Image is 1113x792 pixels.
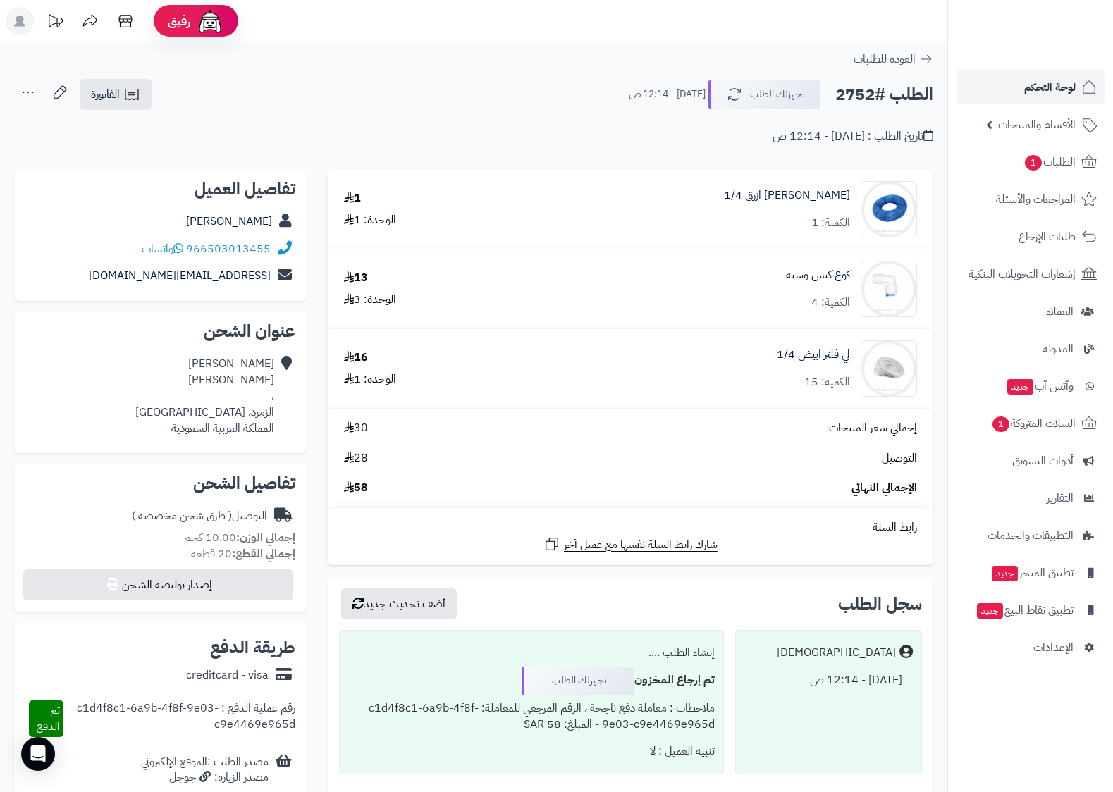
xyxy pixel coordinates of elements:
[990,563,1074,583] span: تطبيق المتجر
[811,215,850,231] div: الكمية: 1
[1007,379,1033,395] span: جديد
[344,190,361,206] div: 1
[854,51,933,68] a: العودة للطلبات
[142,240,183,257] a: واتساب
[957,182,1105,216] a: المراجعات والأسئلة
[957,519,1105,552] a: التطبيقات والخدمات
[344,480,368,496] span: 58
[186,213,272,230] a: [PERSON_NAME]
[1046,302,1074,321] span: العملاء
[957,369,1105,403] a: وآتس آبجديد
[957,593,1105,627] a: تطبيق نقاط البيعجديد
[957,481,1105,515] a: التقارير
[191,545,295,562] small: 20 قطعة
[132,507,232,524] span: ( طرق شحن مخصصة )
[998,115,1076,135] span: الأقسام والمنتجات
[184,529,295,546] small: 10.00 كجم
[1017,32,1100,61] img: logo-2.png
[341,588,457,619] button: أضف تحديث جديد
[1024,78,1076,97] span: لوحة التحكم
[1012,451,1074,471] span: أدوات التسويق
[992,566,1018,581] span: جديد
[25,180,295,197] h2: تفاصيل العميل
[344,212,396,228] div: الوحدة: 1
[135,356,274,436] div: [PERSON_NAME] [PERSON_NAME] ، الزمرد، [GEOGRAPHIC_DATA] المملكة العربية السعودية
[23,569,293,600] button: إصدار بوليصة الشحن
[957,220,1105,254] a: طلبات الإرجاع
[1025,155,1043,171] span: 1
[132,508,267,524] div: التوصيل
[1047,488,1074,508] span: التقارير
[811,295,850,311] div: الكمية: 4
[854,51,916,68] span: العودة للطلبات
[957,257,1105,291] a: إشعارات التحويلات البنكية
[89,267,271,284] a: [EMAIL_ADDRESS][DOMAIN_NAME]
[344,292,396,308] div: الوحدة: 3
[333,519,928,536] div: رابط السلة
[708,80,820,109] button: نجهزلك الطلب
[168,13,190,30] span: رفيق
[861,340,916,397] img: 1009998-90x90.jpg
[344,371,396,388] div: الوحدة: 1
[829,420,917,436] span: إجمالي سعر المنتجات
[232,545,295,562] strong: إجمالي القطع:
[744,667,913,694] div: [DATE] - 12:14 ص
[348,639,715,667] div: إنشاء الطلب ....
[344,450,368,466] span: 28
[210,639,295,656] h2: طريقة الدفع
[804,374,850,390] div: الكمية: 15
[957,407,1105,440] a: السلات المتروكة1
[957,631,1105,664] a: الإعدادات
[37,7,73,39] a: تحديثات المنصة
[957,444,1105,478] a: أدوات التسويق
[838,595,922,612] h3: سجل الطلب
[777,645,896,661] div: [DEMOGRAPHIC_DATA]
[991,414,1076,433] span: السلات المتروكة
[773,128,933,144] div: تاريخ الطلب : [DATE] - 12:14 ص
[957,332,1105,366] a: المدونة
[348,695,715,738] div: ملاحظات : معاملة دفع ناجحة ، الرقم المرجعي للمعاملة: c1d4f8c1-6a9b-4f8f-9e03-c9e4469e965d - المبل...
[1033,638,1074,657] span: الإعدادات
[957,145,1105,179] a: الطلبات1
[1006,376,1074,396] span: وآتس آب
[344,270,368,286] div: 13
[1019,227,1076,247] span: طلبات الإرجاع
[1043,339,1074,359] span: المدونة
[348,738,715,765] div: تنبيه العميل : لا
[344,349,368,366] div: 16
[236,529,295,546] strong: إجمالي الوزن:
[976,600,1074,620] span: تطبيق نقاط البيع
[969,264,1076,284] span: إشعارات التحويلات البنكية
[196,7,224,35] img: ai-face.png
[522,667,634,695] div: نجهزلك الطلب
[37,702,60,735] span: تم الدفع
[724,187,850,204] a: [PERSON_NAME] ازرق 1/4
[629,87,706,101] small: [DATE] - 12:14 ص
[344,420,368,436] span: 30
[861,181,916,237] img: 1009991-90x90.jpg
[882,450,917,466] span: التوصيل
[996,190,1076,209] span: المراجعات والأسئلة
[634,672,715,688] b: تم إرجاع المخزون
[957,295,1105,328] a: العملاء
[992,416,1010,433] span: 1
[835,80,933,109] h2: الطلب #2752
[543,536,718,553] a: شارك رابط السلة نفسها مع عميل آخر
[861,261,916,317] img: WEB30-90x90.jpg
[25,475,295,492] h2: تفاصيل الشحن
[141,754,269,786] div: مصدر الطلب :الموقع الإلكتروني
[977,603,1003,619] span: جديد
[91,86,120,103] span: الفاتورة
[141,769,269,786] div: مصدر الزيارة: جوجل
[851,480,917,496] span: الإجمالي النهائي
[777,347,850,363] a: لي فلتر ابيض 1/4
[63,700,295,737] div: رقم عملية الدفع : c1d4f8c1-6a9b-4f8f-9e03-c9e4469e965d
[21,737,55,771] div: Open Intercom Messenger
[988,526,1074,545] span: التطبيقات والخدمات
[186,667,269,683] div: creditcard - visa
[1023,152,1076,172] span: الطلبات
[786,267,850,283] a: كوع كبس وسنه
[186,240,271,257] a: 966503013455
[957,556,1105,590] a: تطبيق المتجرجديد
